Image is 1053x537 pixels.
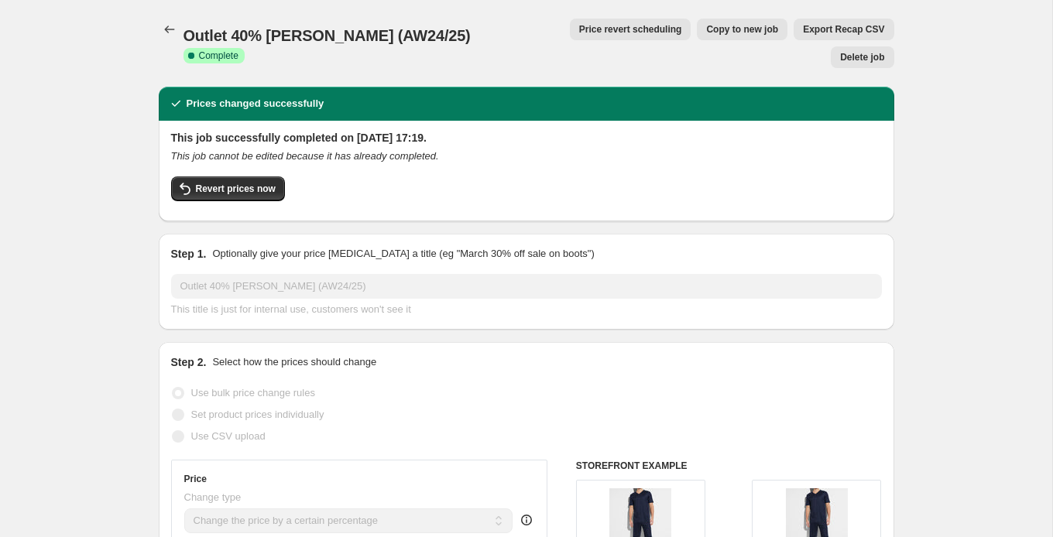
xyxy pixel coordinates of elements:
[184,491,242,503] span: Change type
[199,50,238,62] span: Complete
[184,27,471,44] span: Outlet 40% [PERSON_NAME] (AW24/25)
[840,51,884,63] span: Delete job
[171,354,207,370] h2: Step 2.
[184,473,207,485] h3: Price
[191,409,324,420] span: Set product prices individually
[570,19,691,40] button: Price revert scheduling
[794,19,894,40] button: Export Recap CSV
[576,460,882,472] h6: STOREFRONT EXAMPLE
[831,46,894,68] button: Delete job
[196,183,276,195] span: Revert prices now
[212,246,594,262] p: Optionally give your price [MEDICAL_DATA] a title (eg "March 30% off sale on boots")
[191,430,266,442] span: Use CSV upload
[171,274,882,299] input: 30% off holiday sale
[191,387,315,398] span: Use bulk price change rules
[803,23,884,36] span: Export Recap CSV
[187,96,324,111] h2: Prices changed successfully
[171,303,411,315] span: This title is just for internal use, customers won't see it
[579,23,682,36] span: Price revert scheduling
[171,130,882,145] h2: This job successfully completed on [DATE] 17:19.
[697,19,787,40] button: Copy to new job
[171,176,285,201] button: Revert prices now
[706,23,778,36] span: Copy to new job
[519,512,534,528] div: help
[212,354,376,370] p: Select how the prices should change
[171,246,207,262] h2: Step 1.
[171,150,439,162] i: This job cannot be edited because it has already completed.
[159,19,180,40] button: Price change jobs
